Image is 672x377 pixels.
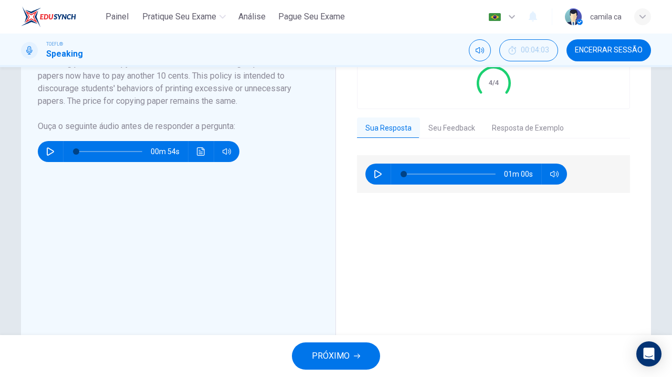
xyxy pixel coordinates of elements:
[484,117,572,139] button: Resposta de Exemplo
[488,13,501,21] img: pt
[21,6,76,27] img: EduSynch logo
[138,7,230,26] button: Pratique seu exame
[575,46,643,55] span: Encerrar Sessão
[499,39,558,61] button: 00:04:03
[21,6,100,27] a: EduSynch logo
[100,7,134,26] button: Painel
[357,117,630,139] div: basic tabs example
[238,10,266,23] span: Análise
[193,141,209,162] button: Clique para ver a transcrição do áudio
[46,40,63,48] span: TOEFL®
[278,10,345,23] span: Pague Seu Exame
[46,48,83,60] h1: Speaking
[590,10,622,23] div: camila ca
[565,8,582,25] img: Profile picture
[521,46,549,55] span: 00:04:03
[489,79,499,87] text: 4/4
[142,10,216,23] span: Pratique seu exame
[499,39,558,61] div: Esconder
[469,39,491,61] div: Silenciar
[274,7,349,26] button: Pague Seu Exame
[292,342,380,370] button: PRÓXIMO
[504,164,541,185] span: 01m 00s
[420,117,484,139] button: Seu Feedback
[636,341,661,367] div: Open Intercom Messenger
[151,141,188,162] span: 00m 54s
[566,39,651,61] button: Encerrar Sessão
[106,10,129,23] span: Painel
[357,117,420,139] button: Sua Resposta
[38,120,306,133] h6: Ouça o seguinte áudio antes de responder a pergunta :
[312,349,350,363] span: PRÓXIMO
[38,45,306,107] h6: Due to the recent rise in the usage of copy papers, limits and restrictions are being placed on c...
[234,7,270,26] button: Análise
